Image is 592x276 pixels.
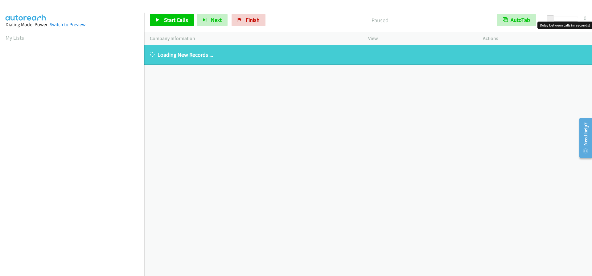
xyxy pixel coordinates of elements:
p: View [368,35,472,42]
a: Finish [232,14,265,26]
div: 0 [584,14,586,22]
a: My Lists [6,34,24,41]
button: Next [197,14,228,26]
button: AutoTab [497,14,536,26]
span: Start Calls [164,16,188,23]
p: Loading New Records ... [150,51,586,59]
span: Next [211,16,222,23]
p: Paused [274,16,486,24]
div: Dialing Mode: Power | [6,21,139,28]
p: Actions [483,35,586,42]
a: Start Calls [150,14,194,26]
p: Company Information [150,35,357,42]
iframe: Resource Center [574,113,592,162]
span: Finish [246,16,260,23]
a: Switch to Preview [50,22,85,27]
